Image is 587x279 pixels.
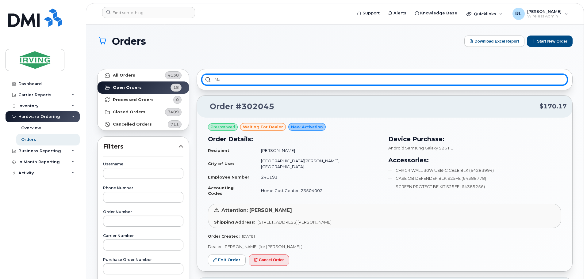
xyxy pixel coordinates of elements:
span: 18 [173,85,179,90]
h3: Device Purchase: [388,134,561,144]
strong: Employee Number [208,175,249,179]
span: Preapproved [211,124,235,130]
strong: Cancelled Orders [113,122,152,127]
strong: Open Orders [113,85,142,90]
p: Dealer: [PERSON_NAME] (for [PERSON_NAME] ) [208,244,561,250]
button: Cancel Order [249,254,289,266]
label: Phone Number [103,186,183,190]
span: New Activation [291,124,323,130]
span: Filters [103,142,178,151]
a: Open Orders18 [98,81,189,94]
td: [GEOGRAPHIC_DATA][PERSON_NAME], [GEOGRAPHIC_DATA] [255,156,381,172]
button: Download Excel Report [464,36,524,47]
strong: Order Created: [208,234,240,239]
strong: Accounting Codes: [208,185,234,196]
span: 4138 [168,72,179,78]
a: Processed Orders0 [98,94,189,106]
strong: Shipping Address: [214,220,255,224]
span: $170.17 [539,102,567,111]
strong: All Orders [113,73,135,78]
span: [DATE] [242,234,255,239]
label: Carrier Number [103,234,183,238]
span: Attention: [PERSON_NAME] [221,207,292,213]
li: CASE OB DEFENDER BLK S25FE (64388778) [388,175,561,181]
strong: Closed Orders [113,110,145,115]
li: CHRGR WALL 30W USB-C CBLE BLK (64283994) [388,168,561,173]
span: 711 [171,121,179,127]
span: Android Samsung Galaxy S25 FE [388,145,453,150]
a: All Orders4138 [98,69,189,81]
td: Home Cost Center: 23504002 [255,183,381,199]
span: waiting for dealer [243,124,283,130]
h3: Order Details: [208,134,381,144]
a: Cancelled Orders711 [98,118,189,130]
span: [STREET_ADDRESS][PERSON_NAME] [258,220,332,224]
span: Orders [112,36,146,47]
label: Purchase Order Number [103,258,183,262]
a: Order #302045 [202,101,274,112]
td: 241191 [255,172,381,183]
button: Start New Order [527,36,573,47]
li: SCREEN PROTECT BE KIT S25FE (64385256) [388,184,561,190]
span: 0 [176,97,179,103]
h3: Accessories: [388,156,561,165]
span: 3409 [168,109,179,115]
strong: Processed Orders [113,97,154,102]
label: Order Number [103,210,183,214]
td: [PERSON_NAME] [255,145,381,156]
strong: Recipient: [208,148,231,153]
strong: City of Use: [208,161,234,166]
a: Closed Orders3409 [98,106,189,118]
label: Username [103,162,183,166]
a: Edit Order [208,254,246,266]
input: Search in orders [202,74,567,85]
